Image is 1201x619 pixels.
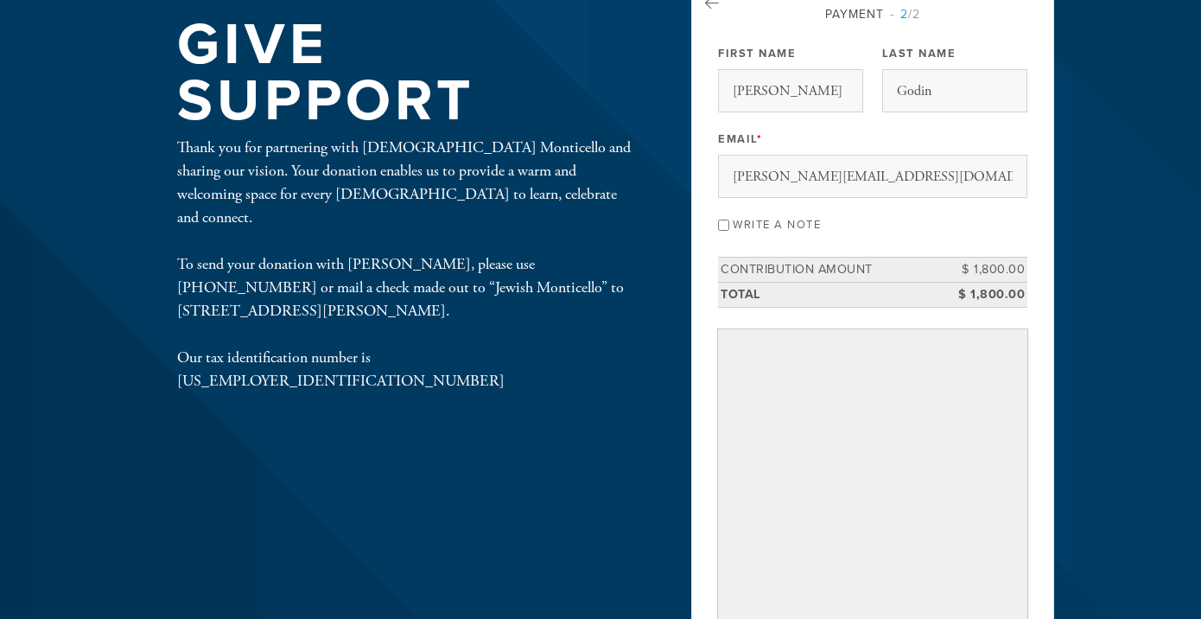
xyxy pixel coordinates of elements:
[718,258,950,283] td: Contribution Amount
[718,5,1027,23] div: Payment
[757,132,763,146] span: This field is required.
[950,282,1027,307] td: $ 1,800.00
[950,258,1027,283] td: $ 1,800.00
[900,7,908,22] span: 2
[718,131,762,147] label: Email
[177,136,635,392] div: Thank you for partnering with [DEMOGRAPHIC_DATA] Monticello and sharing our vision. Your donation...
[718,46,796,61] label: First Name
[890,7,920,22] span: /2
[882,46,956,61] label: Last Name
[718,282,950,307] td: Total
[177,17,635,129] h1: Give Support
[733,218,821,232] label: Write a note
